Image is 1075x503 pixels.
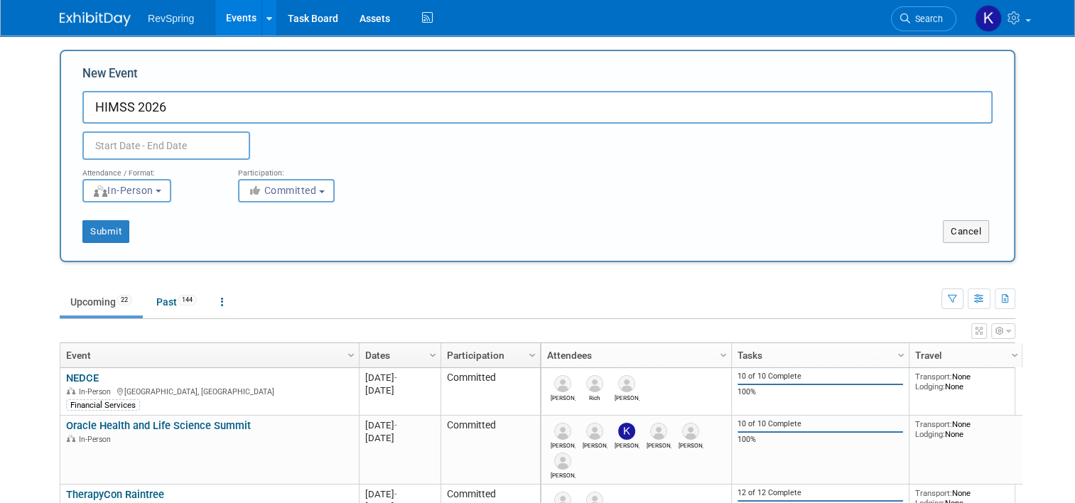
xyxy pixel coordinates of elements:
[910,13,943,24] span: Search
[682,423,699,440] img: Mary Solarz
[650,423,667,440] img: Heather Davisson
[238,160,372,178] div: Participation:
[525,343,541,364] a: Column Settings
[365,343,431,367] a: Dates
[178,295,197,305] span: 144
[67,387,75,394] img: In-Person Event
[66,399,140,411] div: Financial Services
[394,420,397,431] span: -
[891,6,956,31] a: Search
[426,343,441,364] a: Column Settings
[238,179,335,202] button: Committed
[618,375,635,392] img: Bob Darby
[554,423,571,440] img: Heather Crowell
[894,343,909,364] a: Column Settings
[915,372,1017,392] div: None None
[547,343,722,367] a: Attendees
[82,65,138,87] label: New Event
[60,12,131,26] img: ExhibitDay
[441,416,540,485] td: Committed
[146,288,207,315] a: Past144
[67,435,75,442] img: In-Person Event
[895,350,907,361] span: Column Settings
[679,440,703,449] div: Mary Solarz
[365,488,434,500] div: [DATE]
[447,343,531,367] a: Participation
[82,131,250,160] input: Start Date - End Date
[1009,350,1020,361] span: Column Settings
[738,343,900,367] a: Tasks
[915,488,952,498] span: Transport:
[718,350,729,361] span: Column Settings
[915,382,945,391] span: Lodging:
[427,350,438,361] span: Column Settings
[66,372,99,384] a: NEDCE
[583,392,607,401] div: Rich Schlegel
[975,5,1002,32] img: Kelsey Culver
[394,372,397,383] span: -
[738,435,904,445] div: 100%
[716,343,732,364] a: Column Settings
[60,288,143,315] a: Upcoming22
[66,419,251,432] a: Oracle Health and Life Science Summit
[66,343,350,367] a: Event
[82,220,129,243] button: Submit
[551,440,576,449] div: Heather Crowell
[554,453,571,470] img: Elizabeth Geist
[615,392,639,401] div: Bob Darby
[1008,343,1023,364] a: Column Settings
[344,343,360,364] a: Column Settings
[915,343,1013,367] a: Travel
[66,488,164,501] a: TherapyCon Raintree
[554,375,571,392] img: Bob Duggan
[365,372,434,384] div: [DATE]
[551,392,576,401] div: Bob Duggan
[345,350,357,361] span: Column Settings
[365,419,434,431] div: [DATE]
[365,432,434,444] div: [DATE]
[586,423,603,440] img: Kennon Askew
[943,220,989,243] button: Cancel
[738,387,904,397] div: 100%
[79,387,115,396] span: In-Person
[82,91,993,124] input: Name of Trade Show / Conference
[915,419,1017,440] div: None None
[586,375,603,392] img: Rich Schlegel
[365,384,434,396] div: [DATE]
[441,368,540,416] td: Committed
[551,470,576,479] div: Elizabeth Geist
[915,419,952,429] span: Transport:
[915,372,952,382] span: Transport:
[92,185,153,196] span: In-Person
[79,435,115,444] span: In-Person
[82,160,217,178] div: Attendance / Format:
[738,372,904,382] div: 10 of 10 Complete
[66,385,352,397] div: [GEOGRAPHIC_DATA], [GEOGRAPHIC_DATA]
[915,429,945,439] span: Lodging:
[738,419,904,429] div: 10 of 10 Complete
[738,488,904,498] div: 12 of 12 Complete
[583,440,607,449] div: Kennon Askew
[526,350,538,361] span: Column Settings
[248,185,317,196] span: Committed
[148,13,194,24] span: RevSpring
[618,423,635,440] img: Kelsey Culver
[117,295,132,305] span: 22
[615,440,639,449] div: Kelsey Culver
[82,179,171,202] button: In-Person
[394,489,397,499] span: -
[647,440,671,449] div: Heather Davisson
